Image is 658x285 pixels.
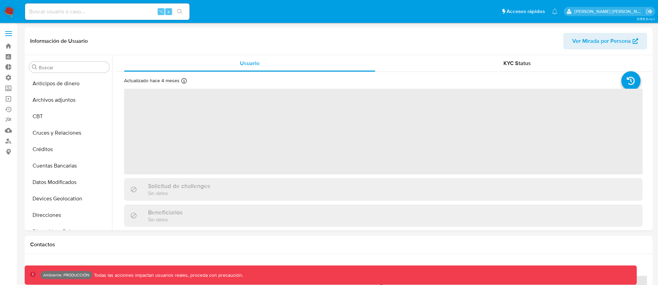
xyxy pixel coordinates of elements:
[26,158,112,174] button: Cuentas Bancarias
[240,59,259,67] span: Usuario
[322,263,349,271] span: Soluciones
[26,108,112,125] button: CBT
[26,174,112,190] button: Datos Modificados
[148,216,183,223] p: Sin datos
[572,33,631,49] span: Ver Mirada por Persona
[26,92,112,108] button: Archivos adjuntos
[26,223,112,240] button: Dispositivos Point
[148,209,183,216] h3: Beneficiarios
[533,263,545,271] span: Chat
[124,89,643,174] span: ‌
[574,8,644,15] p: victor.david@mercadolibre.com.co
[25,7,190,16] input: Buscar usuario o caso...
[124,205,643,227] div: BeneficiariosSin datos
[563,33,647,49] button: Ver Mirada por Persona
[124,178,643,200] div: Solicitud de challengesSin datos
[552,9,558,14] a: Notificaciones
[26,190,112,207] button: Devices Geolocation
[646,8,653,15] a: Salir
[148,182,210,190] h3: Solicitud de challenges
[39,64,107,71] input: Buscar
[26,141,112,158] button: Créditos
[503,59,531,67] span: KYC Status
[507,8,545,15] span: Accesos rápidos
[30,38,88,45] h1: Información de Usuario
[26,207,112,223] button: Direcciones
[26,125,112,141] button: Cruces y Relaciones
[30,241,647,248] h1: Contactos
[92,272,243,278] p: Todas las acciones impactan usuarios reales, proceda con precaución.
[32,64,37,70] button: Buscar
[158,8,163,15] span: ⌥
[148,190,210,196] p: Sin datos
[173,7,187,16] button: search-icon
[168,8,170,15] span: s
[43,274,89,276] p: Ambiente: PRODUCCIÓN
[124,77,180,84] p: Actualizado hace 4 meses
[26,75,112,92] button: Anticipos de dinero
[117,263,147,271] span: Historial CX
